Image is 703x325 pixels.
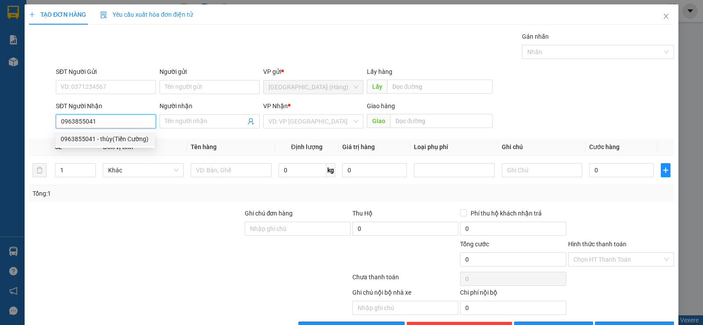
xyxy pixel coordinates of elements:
[191,163,272,177] input: VD: Bàn, Ghế
[654,4,678,29] button: Close
[245,210,293,217] label: Ghi chú đơn hàng
[29,11,35,18] span: plus
[100,11,193,18] span: Yêu cầu xuất hóa đơn điện tử
[159,101,260,111] div: Người nhận
[103,7,178,29] div: Buôn Mê Thuột
[101,46,112,55] span: CC
[568,241,627,248] label: Hình thức thanh toán
[352,288,458,301] div: Ghi chú nội bộ nhà xe
[351,272,459,288] div: Chưa thanh toán
[352,301,458,315] input: Nhập ghi chú
[367,114,390,128] span: Giao
[367,80,387,94] span: Lấy
[367,102,395,110] span: Giao hàng
[103,8,124,18] span: Nhận:
[367,68,392,75] span: Lấy hàng
[410,139,498,156] th: Loại phụ phí
[7,7,97,38] div: [GEOGRAPHIC_DATA] (Hàng)
[268,80,358,94] span: Đà Nẵng (Hàng)
[352,210,373,217] span: Thu Hộ
[467,208,545,218] span: Phí thu hộ khách nhận trả
[263,102,288,110] span: VP Nhận
[7,7,21,17] span: Gửi:
[661,167,670,174] span: plus
[460,288,566,301] div: Chi phí nội bộ
[498,139,586,156] th: Ghi chú
[78,60,90,72] span: SL
[387,80,493,94] input: Dọc đường
[661,163,670,177] button: plus
[61,134,149,144] div: 0963855041 - thùy(Tiến Cường)
[33,189,272,198] div: Tổng: 1
[342,163,407,177] input: 0
[159,67,260,77] div: Người gửi
[247,118,254,125] span: user-add
[56,101,156,111] div: SĐT Người Nhận
[56,67,156,77] div: SĐT Người Gửi
[33,163,47,177] button: delete
[460,241,489,248] span: Tổng cước
[522,33,549,40] label: Gán nhãn
[263,67,363,77] div: VP gửi
[502,163,583,177] input: Ghi Chú
[342,143,375,150] span: Giá trị hàng
[291,143,323,150] span: Định lượng
[326,163,335,177] span: kg
[55,132,155,146] div: 0963855041 - thùy(Tiến Cường)
[29,11,86,18] span: TẠO ĐƠN HÀNG
[108,164,178,177] span: Khác
[103,29,178,41] div: 0944814477
[191,143,217,150] span: Tên hàng
[245,222,351,236] input: Ghi chú đơn hàng
[390,114,493,128] input: Dọc đường
[100,11,107,18] img: icon
[7,61,178,72] div: Tên hàng: kiện ( : 1 )
[589,143,620,150] span: Cước hàng
[663,13,670,20] span: close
